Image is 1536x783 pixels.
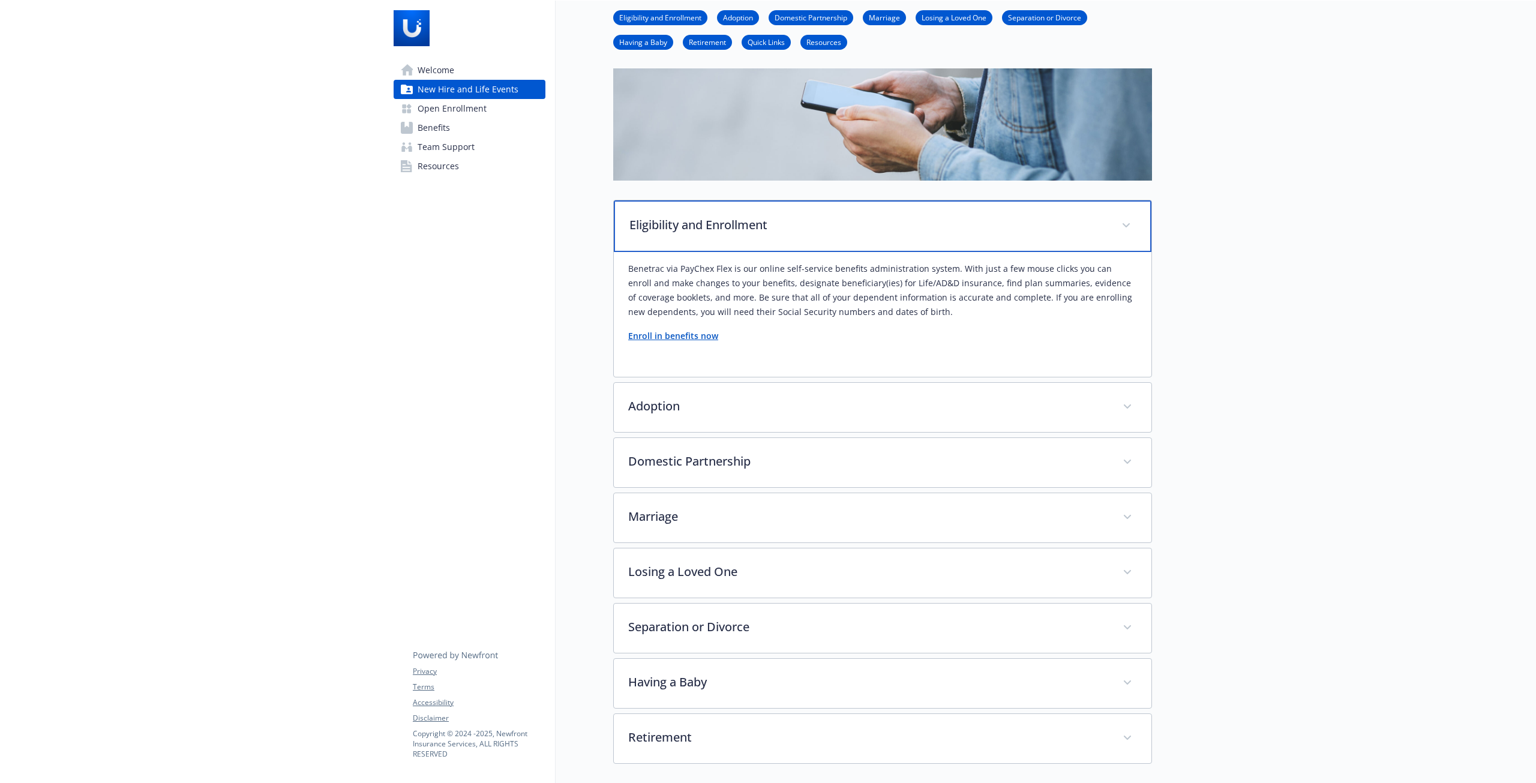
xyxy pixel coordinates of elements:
[418,61,454,80] span: Welcome
[418,118,450,137] span: Benefits
[418,99,487,118] span: Open Enrollment
[614,659,1151,708] div: Having a Baby
[628,563,1108,581] p: Losing a Loved One
[863,11,906,23] a: Marriage
[394,99,545,118] a: Open Enrollment
[394,80,545,99] a: New Hire and Life Events
[628,508,1108,526] p: Marriage
[413,682,545,692] a: Terms
[742,36,791,47] a: Quick Links
[614,548,1151,598] div: Losing a Loved One
[614,493,1151,542] div: Marriage
[614,714,1151,763] div: Retirement
[628,452,1108,470] p: Domestic Partnership
[413,666,545,677] a: Privacy
[629,216,1107,234] p: Eligibility and Enrollment
[614,438,1151,487] div: Domestic Partnership
[628,673,1108,691] p: Having a Baby
[413,713,545,724] a: Disclaimer
[613,68,1152,181] img: new hire page banner
[413,728,545,759] p: Copyright © 2024 - 2025 , Newfront Insurance Services, ALL RIGHTS RESERVED
[800,36,847,47] a: Resources
[628,397,1108,415] p: Adoption
[418,157,459,176] span: Resources
[614,200,1151,252] div: Eligibility and Enrollment
[418,80,518,99] span: New Hire and Life Events
[613,11,707,23] a: Eligibility and Enrollment
[1002,11,1087,23] a: Separation or Divorce
[394,118,545,137] a: Benefits
[769,11,853,23] a: Domestic Partnership
[717,11,759,23] a: Adoption
[614,252,1151,377] div: Eligibility and Enrollment
[413,697,545,708] a: Accessibility
[394,61,545,80] a: Welcome
[916,11,992,23] a: Losing a Loved One
[628,728,1108,746] p: Retirement
[628,262,1137,319] p: Benetrac via PayChex Flex is our online self-service benefits administration system. With just a ...
[418,137,475,157] span: Team Support
[614,604,1151,653] div: Separation or Divorce
[683,36,732,47] a: Retirement
[628,330,718,341] a: Enroll in benefits now
[613,36,673,47] a: Having a Baby
[614,383,1151,432] div: Adoption
[628,618,1108,636] p: Separation or Divorce
[394,137,545,157] a: Team Support
[394,157,545,176] a: Resources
